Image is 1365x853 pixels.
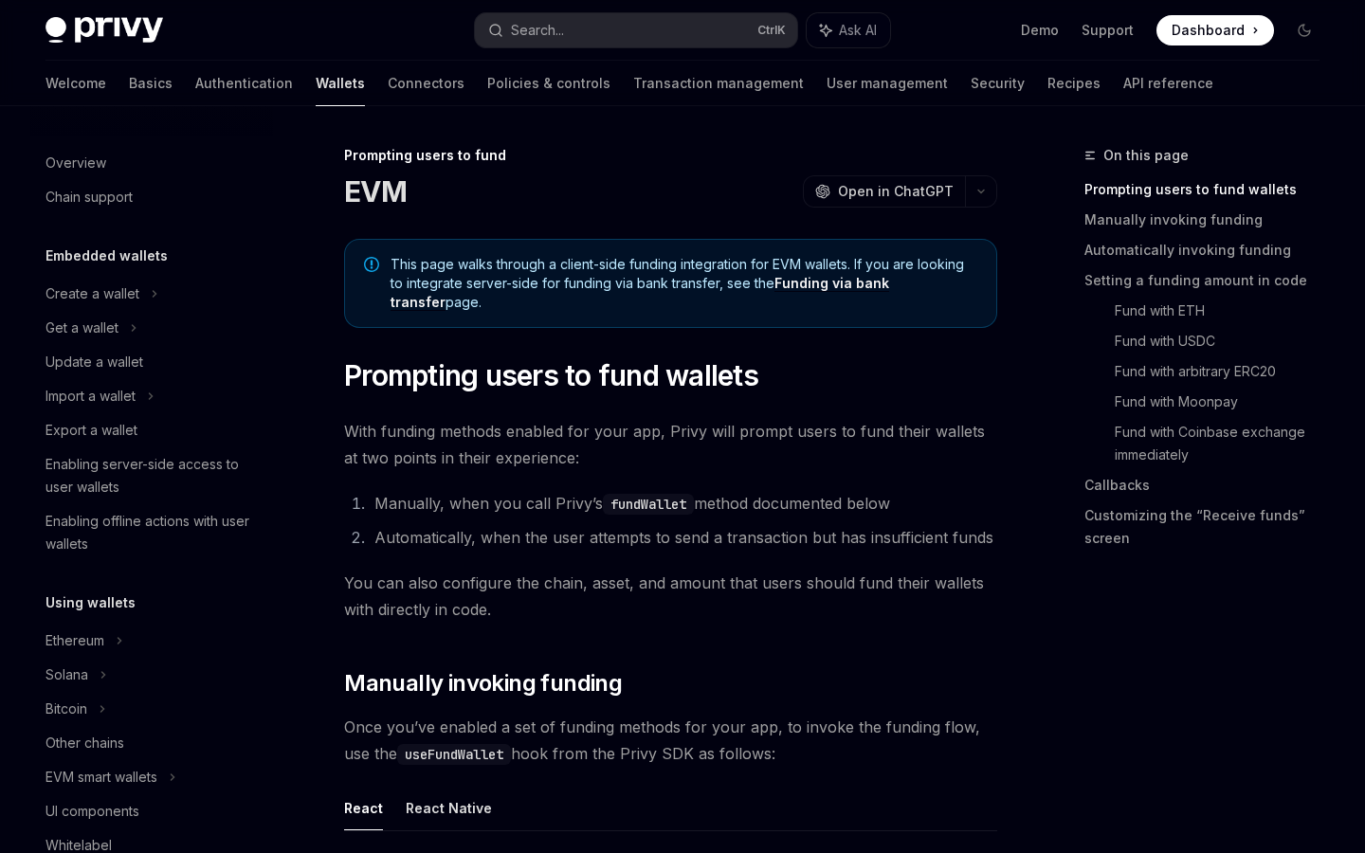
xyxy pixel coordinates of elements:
span: Dashboard [1172,21,1245,40]
li: Manually, when you call Privy’s method documented below [369,490,997,517]
a: Fund with Moonpay [1115,387,1335,417]
a: Other chains [30,726,273,760]
span: Ctrl K [757,23,786,38]
button: React Native [406,786,492,830]
a: Export a wallet [30,413,273,447]
div: Create a wallet [45,282,139,305]
a: Automatically invoking funding [1084,235,1335,265]
a: Welcome [45,61,106,106]
span: Open in ChatGPT [838,182,954,201]
h5: Using wallets [45,591,136,614]
a: Callbacks [1084,470,1335,500]
code: useFundWallet [397,744,511,765]
h1: EVM [344,174,407,209]
div: Export a wallet [45,419,137,442]
a: Support [1082,21,1134,40]
span: Once you’ve enabled a set of funding methods for your app, to invoke the funding flow, use the ho... [344,714,997,767]
div: UI components [45,800,139,823]
a: Security [971,61,1025,106]
h5: Embedded wallets [45,245,168,267]
a: Setting a funding amount in code [1084,265,1335,296]
a: Fund with ETH [1115,296,1335,326]
div: EVM smart wallets [45,766,157,789]
div: Enabling server-side access to user wallets [45,453,262,499]
img: dark logo [45,17,163,44]
a: Fund with Coinbase exchange immediately [1115,417,1335,470]
span: You can also configure the chain, asset, and amount that users should fund their wallets with dir... [344,570,997,623]
div: Overview [45,152,106,174]
a: Recipes [1047,61,1101,106]
svg: Note [364,257,379,272]
code: fundWallet [603,494,694,515]
div: Prompting users to fund [344,146,997,165]
a: Fund with arbitrary ERC20 [1115,356,1335,387]
div: Solana [45,663,88,686]
button: Toggle dark mode [1289,15,1319,45]
span: Prompting users to fund wallets [344,358,758,392]
a: User management [827,61,948,106]
a: Update a wallet [30,345,273,379]
button: React [344,786,383,830]
a: Dashboard [1156,15,1274,45]
a: Connectors [388,61,464,106]
span: With funding methods enabled for your app, Privy will prompt users to fund their wallets at two p... [344,418,997,471]
div: Update a wallet [45,351,143,373]
a: Prompting users to fund wallets [1084,174,1335,205]
div: Search... [511,19,564,42]
li: Automatically, when the user attempts to send a transaction but has insufficient funds [369,524,997,551]
div: Chain support [45,186,133,209]
div: Enabling offline actions with user wallets [45,510,262,555]
button: Open in ChatGPT [803,175,965,208]
a: Chain support [30,180,273,214]
a: Overview [30,146,273,180]
a: Policies & controls [487,61,610,106]
div: Get a wallet [45,317,118,339]
a: Fund with USDC [1115,326,1335,356]
a: Manually invoking funding [1084,205,1335,235]
span: Manually invoking funding [344,668,622,699]
a: UI components [30,794,273,828]
span: Ask AI [839,21,877,40]
a: Enabling offline actions with user wallets [30,504,273,561]
div: Bitcoin [45,698,87,720]
button: Ask AI [807,13,890,47]
div: Other chains [45,732,124,754]
a: Basics [129,61,173,106]
a: Demo [1021,21,1059,40]
a: API reference [1123,61,1213,106]
span: On this page [1103,144,1189,167]
a: Transaction management [633,61,804,106]
button: Search...CtrlK [475,13,796,47]
a: Wallets [316,61,365,106]
a: Authentication [195,61,293,106]
a: Customizing the “Receive funds” screen [1084,500,1335,554]
a: Enabling server-side access to user wallets [30,447,273,504]
span: This page walks through a client-side funding integration for EVM wallets. If you are looking to ... [391,255,977,312]
div: Import a wallet [45,385,136,408]
div: Ethereum [45,629,104,652]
